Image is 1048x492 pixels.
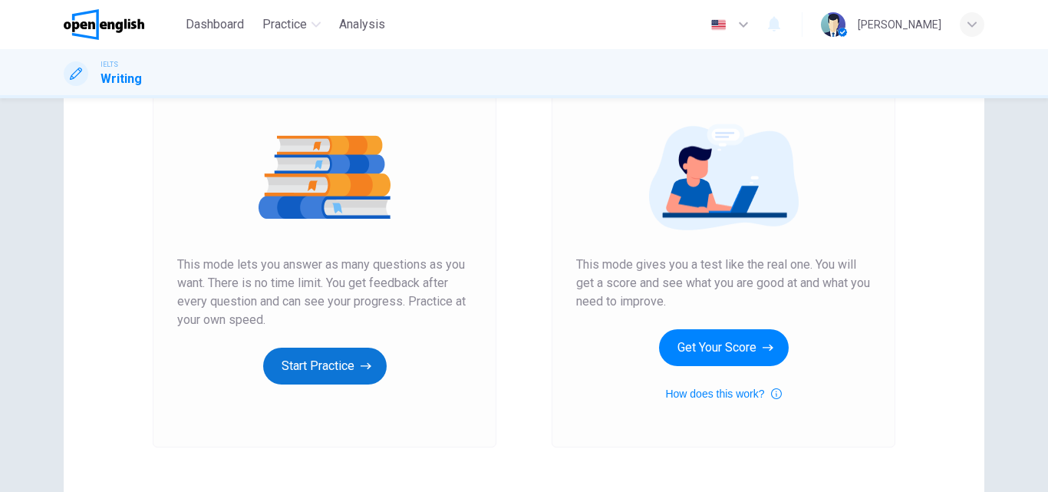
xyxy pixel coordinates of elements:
span: Analysis [339,15,385,34]
span: IELTS [101,59,118,70]
button: How does this work? [665,385,781,403]
span: Practice [262,15,307,34]
button: Analysis [333,11,391,38]
h1: Writing [101,70,142,88]
button: Get Your Score [659,329,789,366]
img: en [709,19,728,31]
span: This mode gives you a test like the real one. You will get a score and see what you are good at a... [576,256,871,311]
span: This mode lets you answer as many questions as you want. There is no time limit. You get feedback... [177,256,472,329]
button: Start Practice [263,348,387,385]
span: Dashboard [186,15,244,34]
img: Profile picture [821,12,845,37]
a: OpenEnglish logo [64,9,180,40]
div: [PERSON_NAME] [858,15,941,34]
img: OpenEnglish logo [64,9,144,40]
button: Practice [256,11,327,38]
button: Dashboard [180,11,250,38]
